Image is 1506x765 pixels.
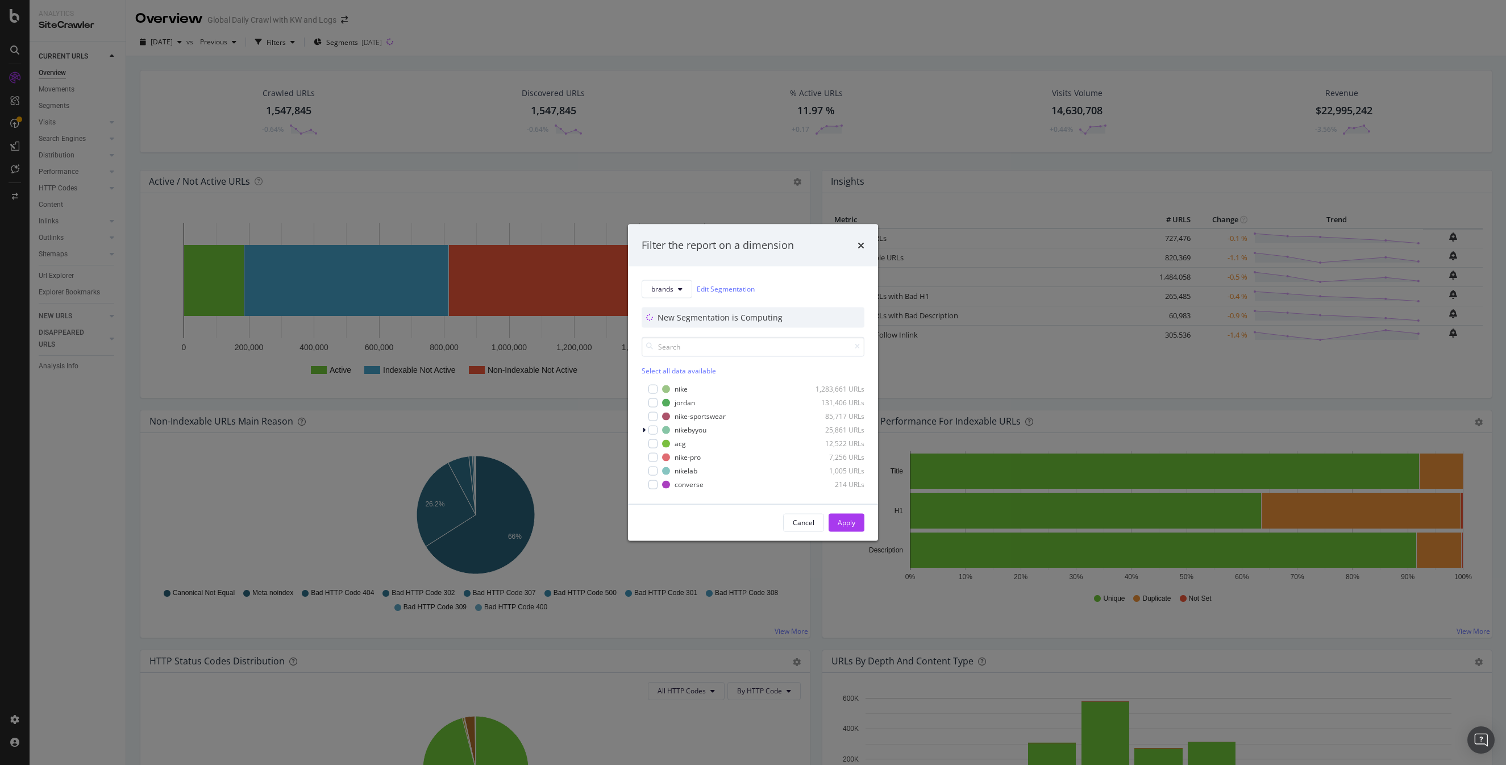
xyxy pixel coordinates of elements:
[675,439,686,448] div: acg
[809,384,864,394] div: 1,283,661 URLs
[651,284,673,294] span: brands
[809,398,864,408] div: 131,406 URLs
[675,466,697,476] div: nikelab
[809,439,864,448] div: 12,522 URLs
[809,425,864,435] div: 25,861 URLs
[675,480,704,489] div: converse
[675,452,701,462] div: nike-pro
[675,384,688,394] div: nike
[809,466,864,476] div: 1,005 URLs
[642,280,692,298] button: brands
[809,452,864,462] div: 7,256 URLs
[1467,726,1495,754] div: Open Intercom Messenger
[675,411,726,421] div: nike-sportswear
[793,518,814,527] div: Cancel
[838,518,855,527] div: Apply
[642,365,864,375] div: Select all data available
[658,311,785,323] div: New Segmentation is Computing
[783,513,824,531] button: Cancel
[697,283,755,295] a: Edit Segmentation
[675,425,706,435] div: nikebyyou
[809,411,864,421] div: 85,717 URLs
[628,224,878,541] div: modal
[675,398,695,408] div: jordan
[642,238,794,253] div: Filter the report on a dimension
[829,513,864,531] button: Apply
[858,238,864,253] div: times
[642,336,864,356] input: Search
[809,480,864,489] div: 214 URLs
